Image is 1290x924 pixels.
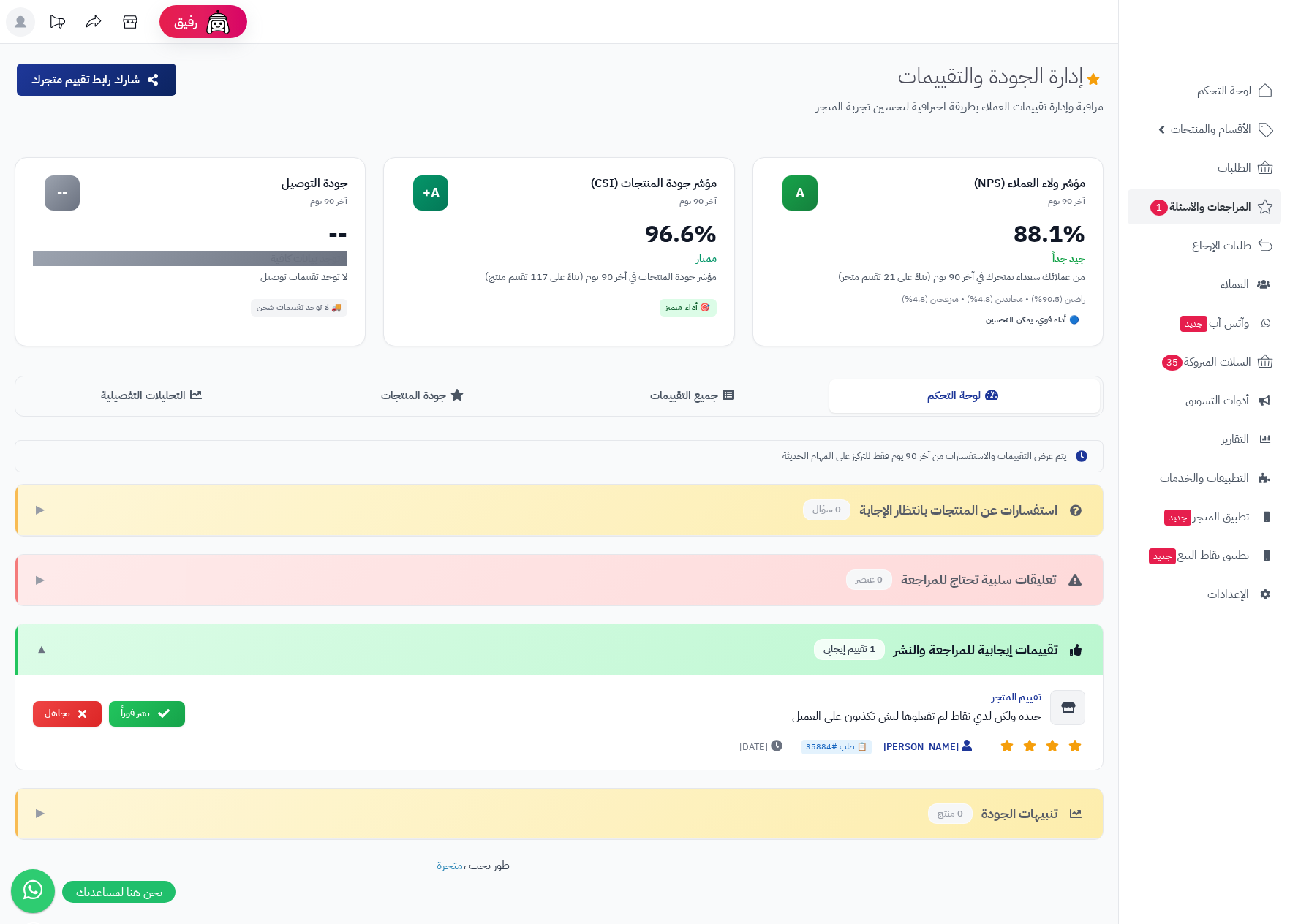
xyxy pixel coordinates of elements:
[197,690,1041,705] div: تقييم المتجر
[36,641,48,658] span: ▼
[1149,197,1251,217] span: المراجعات والأسئلة
[1179,313,1249,333] span: وآتس آب
[782,175,818,211] div: A
[1128,228,1281,263] a: طلبات الإرجاع
[36,501,45,518] span: ▶
[1128,73,1281,108] a: لوحة التحكم
[1185,390,1249,411] span: أدوات التسويق
[829,379,1100,412] button: لوحة التحكم
[203,7,233,37] img: ai-face.png
[1150,200,1168,216] span: 1
[1161,352,1251,372] span: السلات المتروكة
[33,222,347,246] div: --
[109,701,185,727] button: نشر فوراً
[1218,158,1251,178] span: الطلبات
[401,251,716,266] div: ممتاز
[928,803,973,825] span: 0 منتج
[448,195,716,208] div: آخر 90 يوم
[1128,151,1281,186] a: الطلبات
[818,175,1085,192] div: مؤشر ولاء العملاء (NPS)
[1128,577,1281,612] a: الإعدادات
[437,857,463,874] a: متجرة
[771,251,1085,266] div: جيد جداً
[771,269,1085,284] div: من عملائك سعداء بمتجرك في آخر 90 يوم (بناءً على 21 تقييم متجر)
[1149,548,1176,564] span: جديد
[1191,39,1276,70] img: logo-2.png
[1197,80,1251,101] span: لوحة التحكم
[448,175,716,192] div: مؤشر جودة المنتجات (CSI)
[818,195,1085,208] div: آخر 90 يوم
[1162,355,1182,371] span: 35
[1164,510,1191,526] span: جديد
[413,175,448,211] div: A+
[1128,499,1281,534] a: تطبيق المتجرجديد
[39,7,75,40] a: تحديثات المنصة
[1128,538,1281,573] a: تطبيق نقاط البيعجديد
[771,293,1085,306] div: راضين (90.5%) • محايدين (4.8%) • منزعجين (4.8%)
[803,499,850,520] span: 0 سؤال
[1128,189,1281,224] a: المراجعات والأسئلة1
[782,450,1066,463] span: يتم عرض التقييمات والاستفسارات من آخر 90 يوم فقط للتركيز على المهام الحديثة
[980,311,1085,329] div: 🔵 أداء قوي، يمكن التحسين
[1192,235,1251,256] span: طلبات الإرجاع
[36,805,45,822] span: ▶
[80,195,347,208] div: آخر 90 يوم
[17,64,176,96] button: شارك رابط تقييم متجرك
[1147,545,1249,566] span: تطبيق نقاط البيع
[1160,468,1249,488] span: التطبيقات والخدمات
[289,379,559,412] button: جودة المنتجات
[928,803,1085,825] div: تنبيهات الجودة
[846,569,1085,591] div: تعليقات سلبية تحتاج للمراجعة
[1128,461,1281,496] a: التطبيقات والخدمات
[1128,422,1281,457] a: التقارير
[33,269,347,284] div: لا توجد تقييمات توصيل
[45,175,80,211] div: --
[1163,507,1249,527] span: تطبيق المتجر
[401,222,716,246] div: 96.6%
[883,740,976,755] span: [PERSON_NAME]
[814,639,885,660] span: 1 تقييم إيجابي
[1207,584,1249,605] span: الإعدادات
[660,299,717,317] div: 🎯 أداء متميز
[846,569,892,591] span: 0 عنصر
[251,299,348,317] div: 🚚 لا توجد تقييمات شحن
[559,379,830,412] button: جميع التقييمات
[739,740,786,754] span: [DATE]
[401,269,716,284] div: مؤشر جودة المنتجات في آخر 90 يوم (بناءً على 117 تقييم منتج)
[1128,306,1281,341] a: وآتس آبجديد
[36,572,45,588] span: ▶
[801,740,872,754] span: 📋 طلب #35884
[18,379,289,412] button: التحليلات التفصيلية
[814,639,1085,660] div: تقييمات إيجابية للمراجعة والنشر
[33,701,102,727] button: تجاهل
[33,251,347,266] div: لا توجد بيانات كافية
[189,99,1104,115] p: مراقبة وإدارة تقييمات العملاء بطريقة احترافية لتحسين تجربة المتجر
[1180,316,1207,332] span: جديد
[197,708,1041,725] div: جيده ولكن لدي نقاط لم تفعلوها ليش تكذبون على العميل
[1128,267,1281,302] a: العملاء
[80,175,347,192] div: جودة التوصيل
[174,13,197,31] span: رفيق
[898,64,1104,88] h1: إدارة الجودة والتقييمات
[771,222,1085,246] div: 88.1%
[1221,274,1249,295] span: العملاء
[1128,383,1281,418] a: أدوات التسويق
[803,499,1085,520] div: استفسارات عن المنتجات بانتظار الإجابة
[1171,119,1251,140] span: الأقسام والمنتجات
[1128,344,1281,379] a: السلات المتروكة35
[1221,429,1249,450] span: التقارير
